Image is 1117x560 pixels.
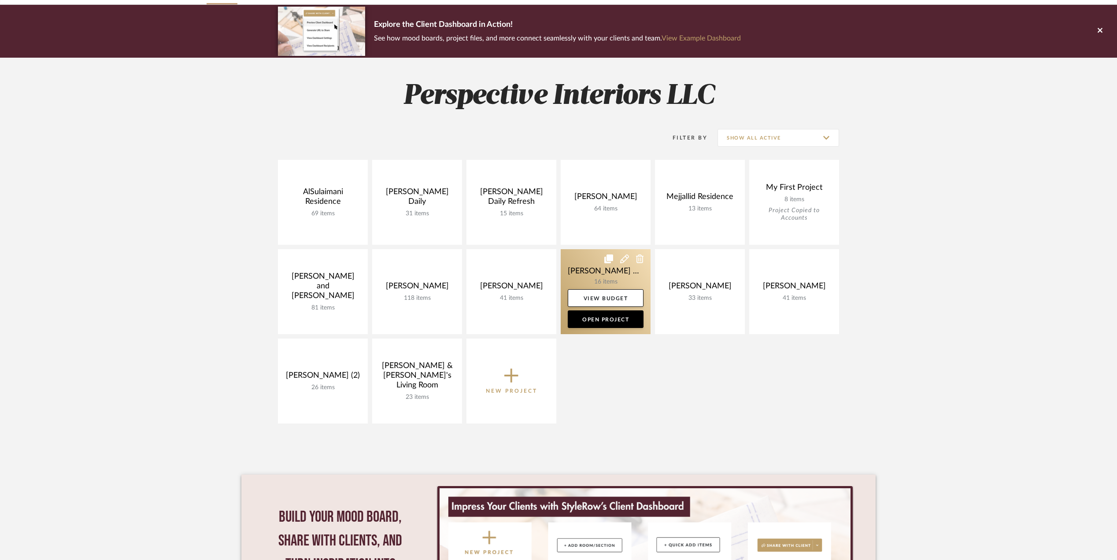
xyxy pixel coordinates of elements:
[473,295,549,302] div: 41 items
[756,207,832,222] div: Project Copied to Accounts
[756,295,832,302] div: 41 items
[568,192,644,205] div: [PERSON_NAME]
[285,384,361,391] div: 26 items
[568,205,644,213] div: 64 items
[379,295,455,302] div: 118 items
[285,187,361,210] div: AlSulaimani Residence
[379,361,455,394] div: [PERSON_NAME] & [PERSON_NAME]'s Living Room
[285,371,361,384] div: [PERSON_NAME] (2)
[285,304,361,312] div: 81 items
[756,196,832,203] div: 8 items
[379,281,455,295] div: [PERSON_NAME]
[662,295,738,302] div: 33 items
[661,133,707,142] div: Filter By
[466,339,556,424] button: New Project
[568,289,644,307] a: View Budget
[278,7,365,55] img: d5d033c5-7b12-40c2-a960-1ecee1989c38.png
[486,387,537,395] p: New Project
[473,281,549,295] div: [PERSON_NAME]
[374,32,741,44] p: See how mood boards, project files, and more connect seamlessly with your clients and team.
[379,394,455,401] div: 23 items
[662,35,741,42] a: View Example Dashboard
[379,187,455,210] div: [PERSON_NAME] Daily
[568,310,644,328] a: Open Project
[662,281,738,295] div: [PERSON_NAME]
[473,187,549,210] div: [PERSON_NAME] Daily Refresh
[241,80,876,113] h2: Perspective Interiors LLC
[662,192,738,205] div: Mejjallid Residence
[285,272,361,304] div: [PERSON_NAME] and [PERSON_NAME]
[379,210,455,217] div: 31 items
[756,183,832,196] div: My First Project
[473,210,549,217] div: 15 items
[285,210,361,217] div: 69 items
[756,281,832,295] div: [PERSON_NAME]
[662,205,738,213] div: 13 items
[374,18,741,32] p: Explore the Client Dashboard in Action!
